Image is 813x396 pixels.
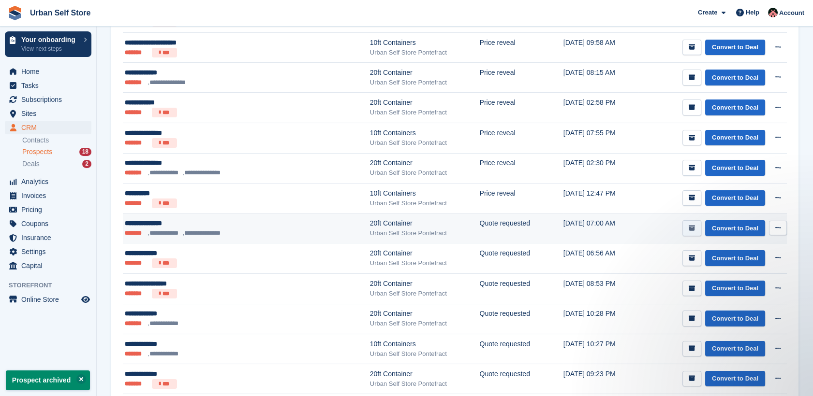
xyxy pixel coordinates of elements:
span: Capital [21,259,79,272]
a: Contacts [22,136,91,145]
td: [DATE] 09:58 AM [563,32,638,63]
td: Price reveal [480,123,563,154]
a: menu [5,293,91,306]
td: Price reveal [480,93,563,123]
a: Prospects 18 [22,147,91,157]
div: 20ft Container [370,158,480,168]
span: Analytics [21,175,79,188]
img: Josh Marshall [768,8,778,17]
td: [DATE] 06:56 AM [563,243,638,274]
a: Convert to Deal [705,281,765,297]
a: Convert to Deal [705,70,765,85]
span: Create [698,8,717,17]
td: [DATE] 07:00 AM [563,213,638,243]
td: Quote requested [480,364,563,394]
a: menu [5,217,91,230]
div: Urban Self Store Pontefract [370,319,480,328]
div: 20ft Container [370,369,480,379]
a: Convert to Deal [705,40,765,56]
a: Convert to Deal [705,371,765,387]
a: menu [5,245,91,258]
a: Convert to Deal [705,250,765,266]
a: menu [5,231,91,244]
td: [DATE] 09:23 PM [563,364,638,394]
a: Convert to Deal [705,311,765,326]
span: Online Store [21,293,79,306]
div: 20ft Container [370,68,480,78]
td: [DATE] 10:27 PM [563,334,638,364]
span: Invoices [21,189,79,202]
a: Convert to Deal [705,220,765,236]
td: [DATE] 08:53 PM [563,274,638,304]
span: Help [746,8,759,17]
td: [DATE] 07:55 PM [563,123,638,154]
span: Pricing [21,203,79,216]
div: 20ft Container [370,248,480,258]
td: Quote requested [480,274,563,304]
div: Urban Self Store Pontefract [370,289,480,298]
a: menu [5,175,91,188]
td: [DATE] 12:47 PM [563,183,638,213]
td: [DATE] 02:58 PM [563,93,638,123]
div: Urban Self Store Pontefract [370,48,480,57]
span: Account [779,8,804,18]
div: Urban Self Store Pontefract [370,138,480,148]
a: menu [5,189,91,202]
a: Preview store [80,294,91,305]
td: Price reveal [480,153,563,183]
td: Price reveal [480,32,563,63]
td: Price reveal [480,63,563,93]
div: 20ft Container [370,218,480,228]
a: menu [5,107,91,120]
a: menu [5,121,91,134]
a: menu [5,259,91,272]
a: Convert to Deal [705,341,765,357]
span: Prospects [22,147,52,156]
a: menu [5,65,91,78]
td: Quote requested [480,213,563,243]
td: [DATE] 08:15 AM [563,63,638,93]
a: Convert to Deal [705,160,765,176]
div: 18 [79,148,91,156]
div: Urban Self Store Pontefract [370,78,480,87]
div: 10ft Containers [370,38,480,48]
span: Storefront [9,281,96,290]
div: Urban Self Store Pontefract [370,108,480,117]
p: Your onboarding [21,36,79,43]
a: menu [5,79,91,92]
td: Quote requested [480,304,563,334]
span: Sites [21,107,79,120]
div: Urban Self Store Pontefract [370,258,480,268]
span: Tasks [21,79,79,92]
img: stora-icon-8386f47178a22dfd0bd8f6a31ec36ba5ce8667c1dd55bd0f319d3a0aa187defe.svg [8,6,22,20]
a: Convert to Deal [705,130,765,146]
td: Price reveal [480,183,563,213]
span: Insurance [21,231,79,244]
span: CRM [21,121,79,134]
p: View next steps [21,44,79,53]
div: 2 [82,160,91,168]
div: Urban Self Store Pontefract [370,168,480,178]
a: menu [5,93,91,106]
div: 20ft Container [370,279,480,289]
span: Coupons [21,217,79,230]
div: Urban Self Store Pontefract [370,198,480,208]
div: 20ft Container [370,98,480,108]
div: Urban Self Store Pontefract [370,379,480,389]
a: Convert to Deal [705,99,765,115]
a: Convert to Deal [705,190,765,206]
td: Quote requested [480,334,563,364]
a: Deals 2 [22,159,91,169]
td: [DATE] 02:30 PM [563,153,638,183]
td: [DATE] 10:28 PM [563,304,638,334]
span: Deals [22,159,40,169]
div: 10ft Containers [370,339,480,349]
div: Urban Self Store Pontefract [370,228,480,238]
span: Home [21,65,79,78]
div: Urban Self Store Pontefract [370,349,480,359]
p: Prospect archived [6,370,90,390]
a: menu [5,203,91,216]
div: 10ft Containers [370,188,480,198]
a: Urban Self Store [26,5,94,21]
a: Your onboarding View next steps [5,31,91,57]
